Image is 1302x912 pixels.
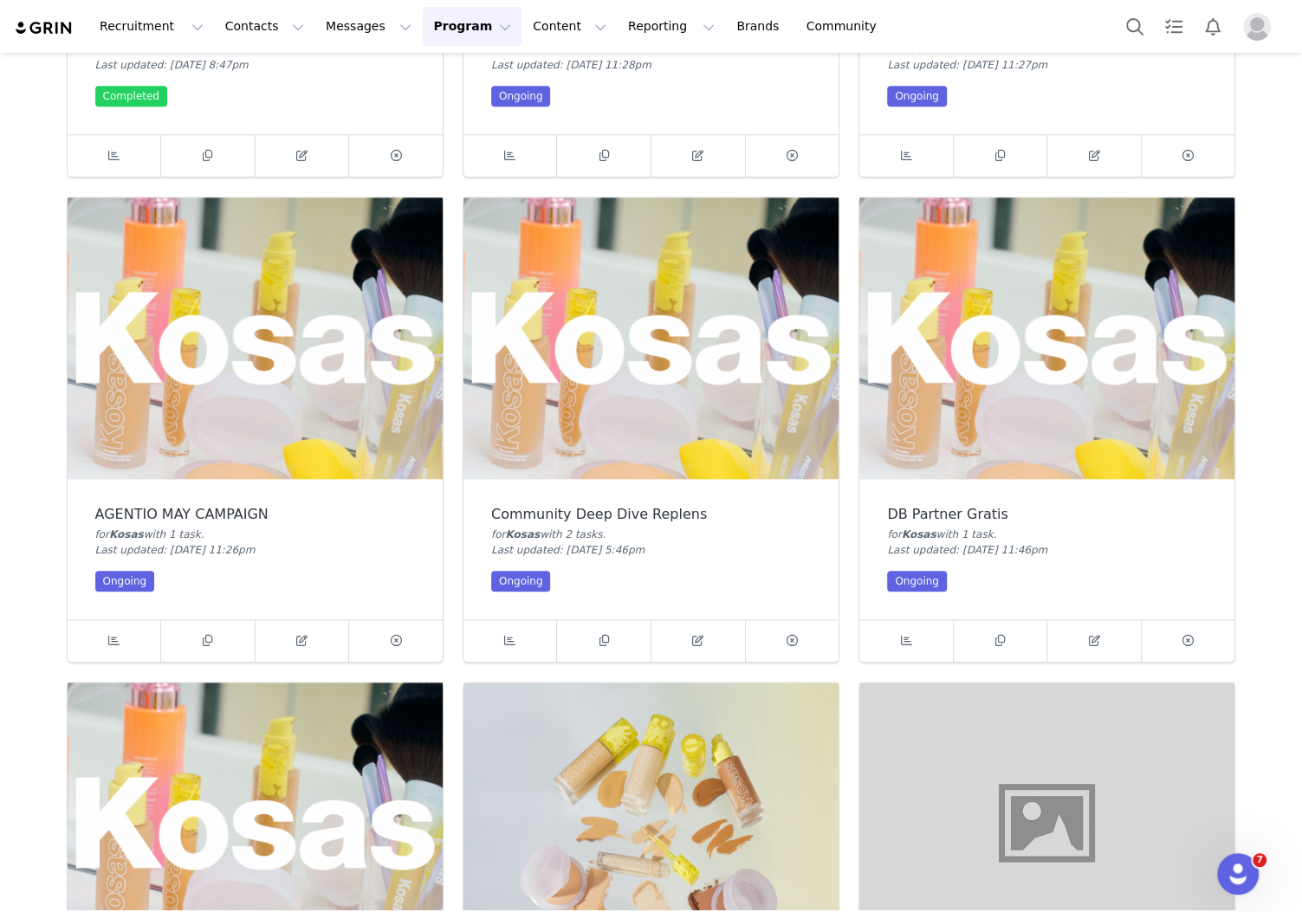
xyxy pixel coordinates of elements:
[887,86,947,107] div: Ongoing
[95,57,415,73] div: Last updated: [DATE] 8:47pm
[1217,853,1259,895] iframe: Intercom live chat
[887,527,1207,542] div: for with 1 task .
[491,527,811,542] div: for with 2 task .
[618,7,725,46] button: Reporting
[315,7,422,46] button: Messages
[95,542,415,558] div: Last updated: [DATE] 11:26pm
[95,507,415,522] div: AGENTIO MAY CAMPAIGN
[1116,7,1154,46] button: Search
[859,197,1234,479] img: DB Partner Gratis
[109,43,144,55] span: Kosas
[597,528,602,540] span: s
[1155,7,1193,46] a: Tasks
[95,527,415,542] div: for with 1 task .
[1243,13,1271,41] img: placeholder-profile.jpg
[597,43,602,55] span: s
[14,20,74,36] img: grin logo
[109,528,144,540] span: Kosas
[1233,13,1288,41] button: Profile
[89,7,214,46] button: Recruitment
[1253,853,1266,867] span: 7
[491,507,811,522] div: Community Deep Dive Replens
[887,571,947,592] div: Ongoing
[491,86,551,107] div: Ongoing
[95,86,167,107] div: Completed
[215,7,314,46] button: Contacts
[491,57,811,73] div: Last updated: [DATE] 11:28pm
[887,57,1207,73] div: Last updated: [DATE] 11:27pm
[68,197,443,479] img: AGENTIO MAY CAMPAIGN
[902,528,936,540] span: Kosas
[491,542,811,558] div: Last updated: [DATE] 5:46pm
[463,197,839,479] img: Community Deep Dive Replens
[902,43,936,55] span: Kosas
[887,542,1207,558] div: Last updated: [DATE] 11:46pm
[423,7,521,46] button: Program
[887,507,1207,522] div: DB Partner Gratis
[726,7,794,46] a: Brands
[95,571,155,592] div: Ongoing
[993,43,998,55] span: s
[1194,7,1232,46] button: Notifications
[796,7,895,46] a: Community
[491,571,551,592] div: Ongoing
[505,528,540,540] span: Kosas
[505,43,540,55] span: Kosas
[522,7,617,46] button: Content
